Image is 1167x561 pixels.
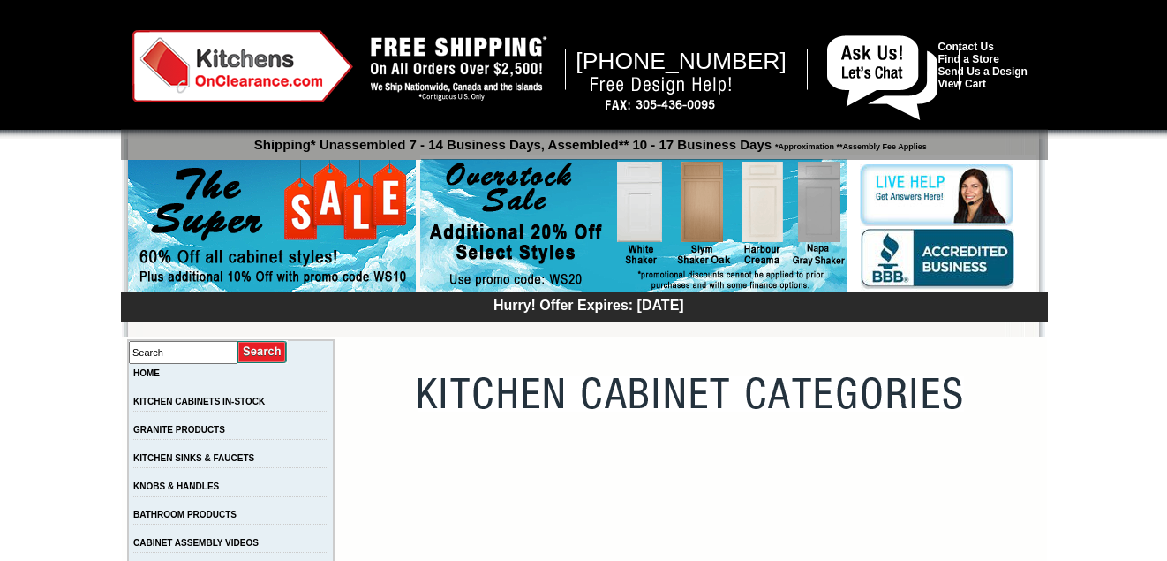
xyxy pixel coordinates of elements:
a: KNOBS & HANDLES [133,481,219,491]
a: BATHROOM PRODUCTS [133,510,237,519]
a: HOME [133,368,160,378]
a: Send Us a Design [938,65,1028,78]
a: Contact Us [938,41,994,53]
a: Find a Store [938,53,999,65]
a: GRANITE PRODUCTS [133,425,225,435]
p: Shipping* Unassembled 7 - 14 Business Days, Assembled** 10 - 17 Business Days [130,129,1048,152]
span: *Approximation **Assembly Fee Applies [772,138,927,151]
a: CABINET ASSEMBLY VIDEOS [133,538,259,548]
div: Hurry! Offer Expires: [DATE] [130,295,1048,314]
a: KITCHEN SINKS & FAUCETS [133,453,254,463]
a: View Cart [938,78,986,90]
span: [PHONE_NUMBER] [576,48,787,74]
a: KITCHEN CABINETS IN-STOCK [133,397,265,406]
input: Submit [237,340,288,364]
img: Kitchens on Clearance Logo [132,30,353,102]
